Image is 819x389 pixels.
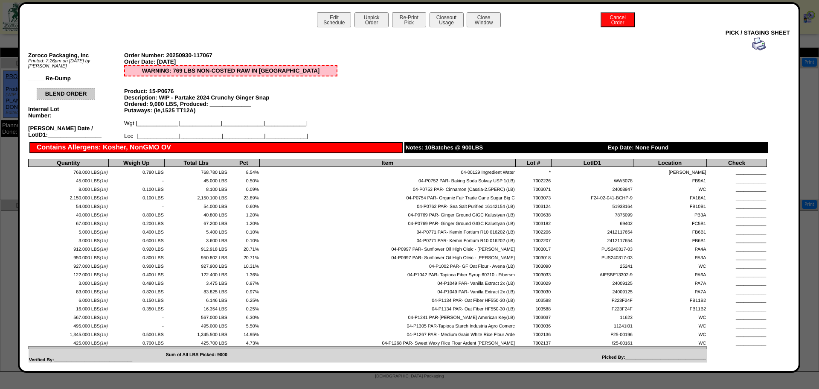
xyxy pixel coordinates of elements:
button: CancelOrder [601,12,635,27]
td: 0.820 LBS [108,287,164,295]
td: 103588 [515,304,551,312]
td: 2412117654 [552,235,633,244]
span: (1#) [100,170,108,175]
span: (1#) [100,187,108,192]
td: F25-00196 [552,329,633,338]
td: 67.200 LBS [164,218,228,227]
th: Check [707,159,767,167]
td: 23.89% [228,193,259,201]
td: 1.20% [228,210,259,218]
td: 3.000 LBS [29,278,109,287]
div: Wgt |_____________|_____________|_____________|_____________| Loc |_____________|_____________|__... [124,120,337,139]
td: ____________ [707,184,767,193]
td: 7003073 [515,193,551,201]
td: 04-P0997 PAR- Sunflower Oil High Oleic - [PERSON_NAME] [259,252,515,261]
td: PA6A [633,269,706,278]
td: 5.400 LBS [164,227,228,235]
td: ____________ [707,278,767,287]
td: 912.918 LBS [164,244,228,252]
td: 45.000 LBS [29,175,109,184]
td: 69402 [552,218,633,227]
th: Item [259,159,515,167]
td: 7003182 [515,218,551,227]
td: F24-02-041-BCHP-9 [552,193,633,201]
td: ____________ [707,218,767,227]
td: 04-P0754 PAR- Organic Fair Trade Cane Sugar Big C [259,193,515,201]
td: 0.150 LBS [108,295,164,304]
td: ____________ [707,312,767,321]
td: 0.50% [228,175,259,184]
td: 0.800 LBS [108,210,164,218]
td: FC5B1 [633,218,706,227]
td: 7002226 [515,175,551,184]
td: WC [633,261,706,269]
td: 16.354 LBS [164,304,228,312]
td: 83.000 LBS [29,287,109,295]
span: (1#) [100,255,108,260]
td: 7002206 [515,227,551,235]
span: (1#) [100,247,108,252]
div: Order Number: 20250930-117067 [124,52,337,58]
span: (1#) [100,341,108,346]
td: 04-P0769 PAR- Ginger Ground GIGC Kalustyan (LB) [259,210,515,218]
th: Lot # [515,159,551,167]
td: PA4A [633,244,706,252]
td: 3.475 LBS [164,278,228,287]
td: 40.000 LBS [29,210,109,218]
div: Zoroco Packaging, Inc [28,52,124,58]
td: - [108,312,164,321]
td: F223F24F [552,295,633,304]
td: 8.100 LBS [164,184,228,193]
td: 0.25% [228,304,259,312]
div: Product: 15-P0676 [124,88,337,94]
td: 54.000 LBS [29,201,109,210]
td: ____________ [707,338,767,346]
td: 7000638 [515,210,551,218]
span: (1#) [100,315,108,320]
td: 04-P0771 PAR- Kemin Fortium R10 016202 (LB) [259,235,515,244]
td: FA18A1 [633,193,706,201]
td: 7003071 [515,184,551,193]
td: 927.000 LBS [29,261,109,269]
td: ____________ [707,167,767,175]
td: 0.97% [228,287,259,295]
span: (1#) [100,213,108,218]
td: 7002137 [515,338,551,346]
td: PUS240317-03 [552,252,633,261]
button: UnpickOrder [354,12,389,27]
td: ____________ [707,329,767,338]
span: (1#) [100,221,108,226]
td: 04-P0769 PAR- Ginger Ground GIGC Kalustyan (LB) [259,218,515,227]
td: 04-P1305 PAR-Tapioca Starch Industria Agro Comerc [259,321,515,329]
td: 0.09% [228,184,259,193]
a: CloseWindow [466,19,502,26]
div: Description: WIP - Partake 2024 Crunchy Ginger Snap [124,94,337,101]
td: ____________ [707,235,767,244]
td: 0.350 LBS [108,304,164,312]
td: - [108,175,164,184]
span: (1#) [100,272,108,278]
td: 0.600 LBS [108,235,164,244]
td: 5.000 LBS [29,227,109,235]
td: 14.95% [228,329,259,338]
td: 83.825 LBS [164,287,228,295]
td: 7003124 [515,201,551,210]
td: ____________ [707,261,767,269]
span: (1#) [100,230,108,235]
span: (1#) [100,332,108,337]
td: ____________ [707,210,767,218]
td: 567.000 LBS [29,312,109,321]
td: PB3A [633,210,706,218]
td: 04-P0997 PAR- Sunflower Oil High Oleic - [PERSON_NAME] [259,244,515,252]
td: WC [633,184,706,193]
th: LotID1 [552,159,633,167]
td: 122.000 LBS [29,269,109,278]
td: 0.60% [228,201,259,210]
td: 0.25% [228,295,259,304]
td: 5.50% [228,321,259,329]
td: 7003017 [515,244,551,252]
td: 7003037 [515,312,551,321]
td: 2,150.000 LBS [29,193,109,201]
td: FB10B1 [633,201,706,210]
td: 0.400 LBS [108,227,164,235]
